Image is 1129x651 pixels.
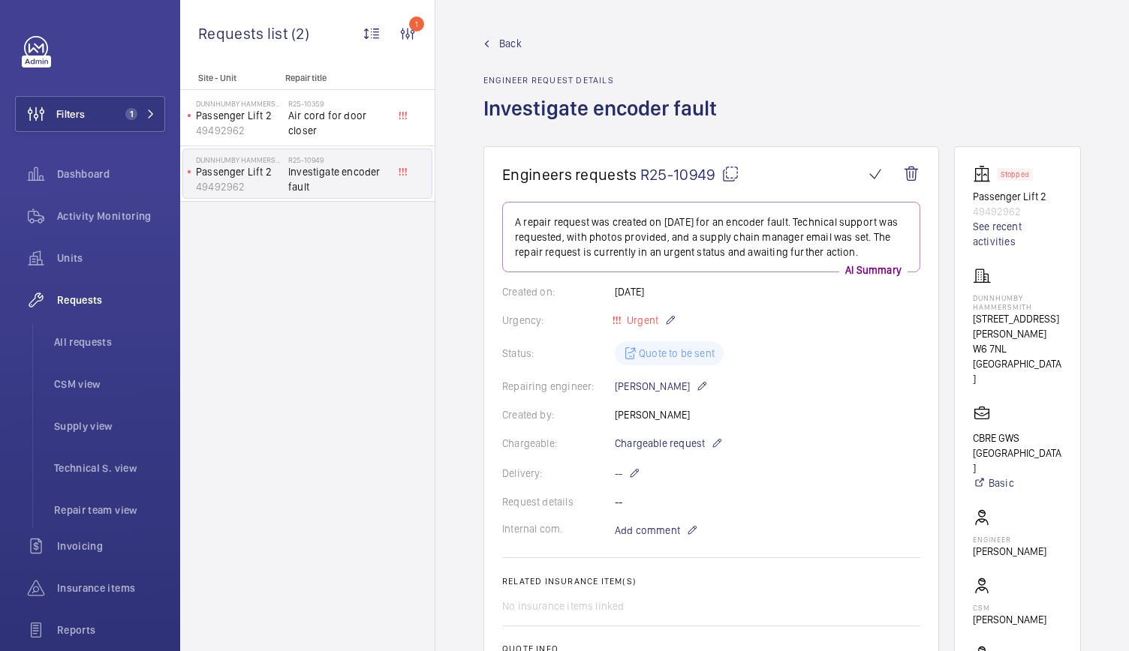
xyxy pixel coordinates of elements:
[196,164,282,179] p: Passenger Lift 2
[57,250,165,265] span: Units
[640,165,739,184] span: R25-10949
[615,436,705,451] span: Chargeable request
[288,155,387,164] h2: R25-10949
[973,544,1046,559] p: [PERSON_NAME]
[502,165,637,184] span: Engineers requests
[125,108,137,120] span: 1
[57,208,165,223] span: Activity Monitoring
[180,73,279,83] p: Site - Unit
[973,341,1062,386] p: W6 7NL [GEOGRAPHIC_DATA]
[839,262,908,277] p: AI Summary
[515,214,908,259] p: A repair request was created on [DATE] for an encoder fault. Technical support was requested, wit...
[973,612,1046,627] p: [PERSON_NAME]
[196,108,282,123] p: Passenger Lift 2
[1001,172,1029,177] p: Stopped
[624,314,658,326] span: Urgent
[196,155,282,164] p: Dunnhumby Hammersmith
[973,311,1062,341] p: [STREET_ADDRESS][PERSON_NAME]
[196,179,282,194] p: 49492962
[615,464,640,482] p: --
[288,108,387,138] span: Air cord for door closer
[973,430,1062,475] p: CBRE GWS [GEOGRAPHIC_DATA]
[288,164,387,194] span: Investigate encoder fault
[285,73,384,83] p: Repair title
[973,293,1062,311] p: Dunnhumby Hammersmith
[54,460,165,475] span: Technical S. view
[973,165,997,183] img: elevator.svg
[198,24,291,43] span: Requests list
[502,576,920,586] h2: Related insurance item(s)
[973,475,1062,490] a: Basic
[54,502,165,517] span: Repair team view
[973,535,1046,544] p: Engineer
[57,622,165,637] span: Reports
[615,523,680,538] span: Add comment
[54,418,165,433] span: Supply view
[54,376,165,391] span: CSM view
[973,189,1062,204] p: Passenger Lift 2
[288,99,387,108] h2: R25-10359
[56,106,85,121] span: Filters
[57,166,165,181] span: Dashboard
[57,292,165,307] span: Requests
[57,538,165,553] span: Invoicing
[973,204,1062,219] p: 49492962
[615,377,708,395] p: [PERSON_NAME]
[54,334,165,349] span: All requests
[973,219,1062,249] a: See recent activities
[973,603,1046,612] p: CSM
[57,580,165,595] span: Insurance items
[499,36,522,51] span: Back
[483,75,726,85] h2: Engineer request details
[483,94,726,146] h1: Investigate encoder fault
[196,123,282,138] p: 49492962
[15,96,165,132] button: Filters1
[196,99,282,108] p: Dunnhumby Hammersmith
